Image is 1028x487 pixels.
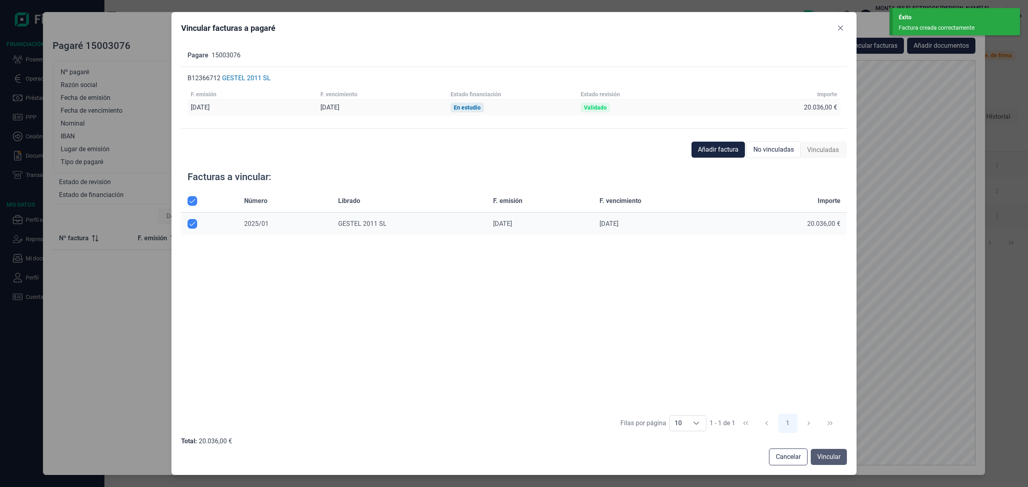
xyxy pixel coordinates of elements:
[818,196,840,206] span: Importe
[899,13,1014,22] div: Éxito
[188,73,220,83] p: B12366712
[188,219,197,229] div: Row Unselected null
[736,414,755,433] button: First Page
[799,414,818,433] button: Next Page
[600,220,724,228] div: [DATE]
[753,145,794,154] span: No vinculadas
[747,141,801,158] div: No vinculadas
[710,420,735,426] span: 1 - 1 de 1
[222,74,271,82] div: GESTEL 2011 SL
[199,437,232,445] div: 20.036,00 €
[191,103,210,112] div: [DATE]
[338,196,360,206] span: Librado
[817,452,840,462] span: Vincular
[451,91,501,97] div: Estado financiación
[188,196,197,206] div: All items selected
[691,142,745,158] button: Añadir factura
[188,170,271,183] div: Facturas a vincular:
[320,91,357,97] div: F. vencimiento
[454,104,481,111] div: En estudio
[244,196,267,206] span: Número
[804,103,837,112] div: 20.036,00 €
[493,196,522,206] span: F. emisión
[698,145,738,154] span: Añadir factura
[338,220,387,227] span: GESTEL 2011 SL
[600,196,641,206] span: F. vencimiento
[811,449,847,465] button: Vincular
[834,22,847,34] button: Close
[620,418,666,428] div: Filas por página
[778,414,798,433] button: Page 1
[181,22,275,34] div: Vincular facturas a pagaré
[769,448,808,465] button: Cancelar
[244,220,269,227] span: 2025/01
[687,416,706,431] div: Choose
[581,91,620,97] div: Estado revisión
[181,437,197,445] div: Total:
[493,220,587,228] div: [DATE]
[817,91,837,97] div: Importe
[820,414,840,433] button: Last Page
[670,416,687,431] span: 10
[899,24,1008,32] div: Factura creada correctamente
[776,452,801,462] span: Cancelar
[191,91,216,97] div: F. emisión
[212,51,241,60] p: 15003076
[188,51,208,60] p: Pagare
[320,103,339,112] div: [DATE]
[584,104,607,111] div: Validado
[801,142,845,158] div: Vinculadas
[757,414,776,433] button: Previous Page
[737,220,840,228] div: 20.036,00 €
[807,145,839,155] span: Vinculadas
